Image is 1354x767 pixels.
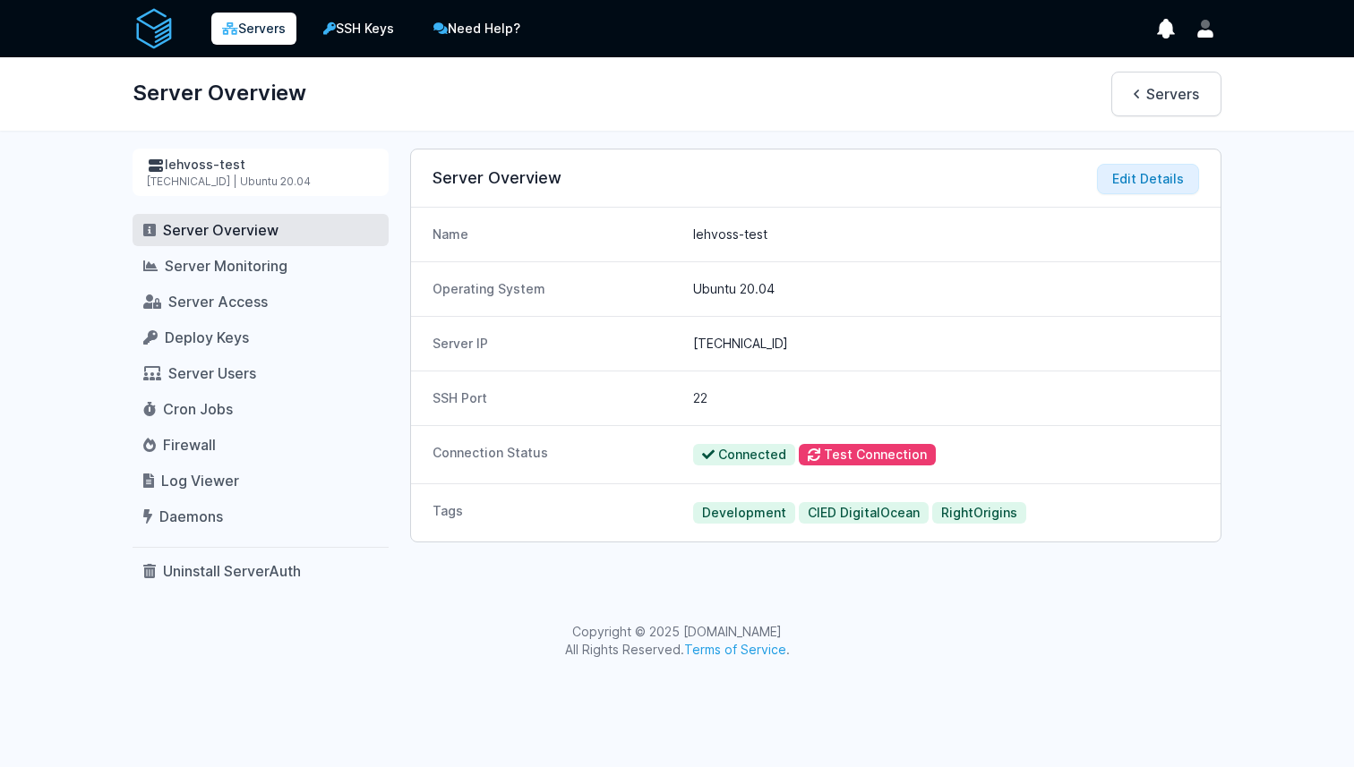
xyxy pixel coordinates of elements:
span: Server Overview [163,221,279,239]
span: Server Access [168,293,268,311]
span: CIED DigitalOcean [799,502,929,524]
a: Terms of Service [684,642,786,657]
dd: Ubuntu 20.04 [693,280,1199,298]
dd: [TECHNICAL_ID] [693,335,1199,353]
a: Log Viewer [133,464,389,497]
button: Edit Details [1097,164,1199,194]
dt: SSH Port [433,389,679,407]
span: Server Users [168,364,256,382]
span: Connected [693,444,795,465]
a: Deploy Keys [133,321,389,354]
span: RightOrigins [932,502,1026,524]
span: Firewall [163,436,216,454]
div: [TECHNICAL_ID] | Ubuntu 20.04 [147,175,374,189]
div: lehvoss-test [147,156,374,175]
a: Server Overview [133,214,389,246]
button: Test Connection [799,444,936,465]
dd: 22 [693,389,1199,407]
dt: Operating System [433,280,679,298]
img: serverAuth logo [133,7,176,50]
a: Server Monitoring [133,250,389,282]
h3: Server Overview [433,167,1199,189]
span: Daemons [159,507,223,525]
dt: Tags [433,502,679,524]
dt: Connection Status [433,444,679,465]
a: Servers [211,13,296,45]
button: show notifications [1150,13,1182,45]
a: Servers [1111,72,1221,116]
a: Server Access [133,285,389,318]
a: Firewall [133,429,389,461]
a: Uninstall ServerAuth [133,555,389,587]
dt: Server IP [433,335,679,353]
h1: Server Overview [133,72,306,115]
a: Need Help? [421,11,533,47]
span: Cron Jobs [163,400,233,418]
a: Server Users [133,357,389,389]
dt: Name [433,226,679,243]
button: User menu [1189,13,1221,45]
span: Uninstall ServerAuth [163,562,301,580]
span: Development [693,502,795,524]
a: Daemons [133,500,389,533]
span: Deploy Keys [165,328,249,346]
a: Cron Jobs [133,393,389,425]
span: Log Viewer [161,472,239,490]
span: Server Monitoring [165,257,287,275]
a: SSH Keys [311,11,407,47]
dd: lehvoss-test [693,226,1199,243]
